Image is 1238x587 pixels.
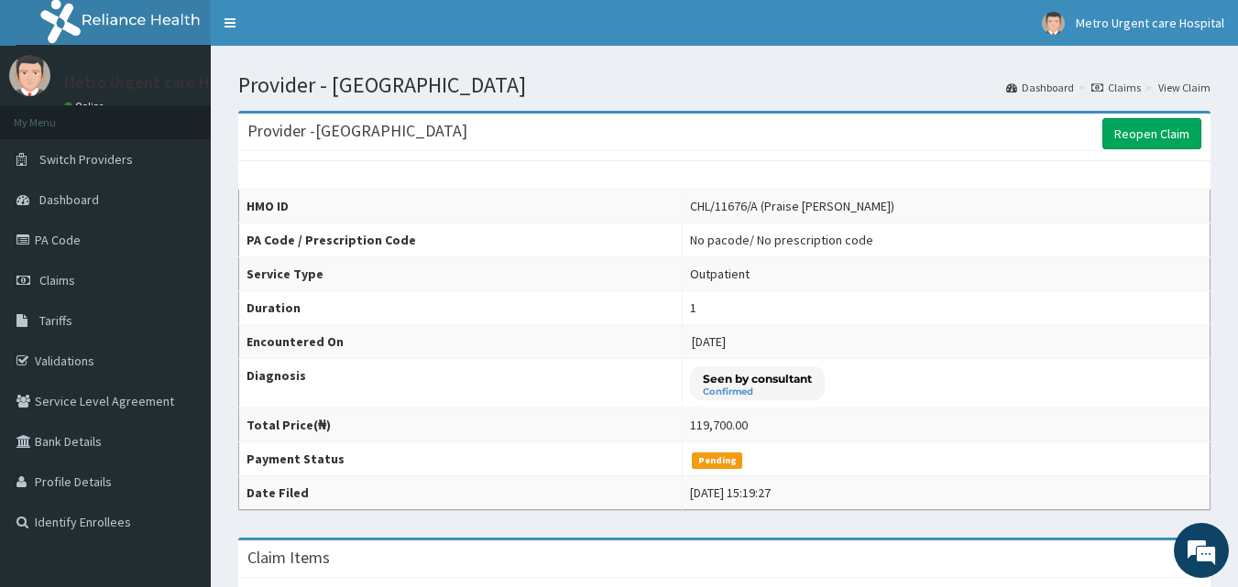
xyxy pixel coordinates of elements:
div: CHL/11676/A (Praise [PERSON_NAME]) [690,197,894,215]
span: Dashboard [39,191,99,208]
a: Online [64,100,108,113]
div: No pacode / No prescription code [690,231,873,249]
div: Outpatient [690,265,750,283]
a: Reopen Claim [1102,118,1201,149]
h1: Provider - [GEOGRAPHIC_DATA] [238,73,1211,97]
img: User Image [9,55,50,96]
small: Confirmed [703,387,812,397]
span: Claims [39,272,75,288]
a: Dashboard [1006,80,1074,95]
th: Duration [239,291,683,325]
span: Metro Urgent care Hospital [1076,15,1224,31]
span: Switch Providers [39,151,133,168]
th: HMO ID [239,190,683,223]
th: Payment Status [239,442,683,476]
p: Metro Urgent care Hospital [64,74,259,91]
span: [DATE] [692,333,726,350]
div: [DATE] 15:19:27 [690,484,771,502]
th: Diagnosis [239,359,683,408]
th: PA Code / Prescription Code [239,223,683,257]
img: User Image [1042,12,1065,35]
span: Tariffs [39,312,72,329]
a: View Claim [1158,80,1211,95]
h3: Provider - [GEOGRAPHIC_DATA] [247,123,467,139]
div: 1 [690,299,696,317]
th: Date Filed [239,476,683,510]
span: Pending [692,452,742,469]
th: Encountered On [239,325,683,359]
a: Claims [1091,80,1141,95]
div: 119,700.00 [690,416,748,434]
p: Seen by consultant [703,371,812,386]
th: Service Type [239,257,683,291]
h3: Claim Items [247,549,330,566]
th: Total Price(₦) [239,408,683,442]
